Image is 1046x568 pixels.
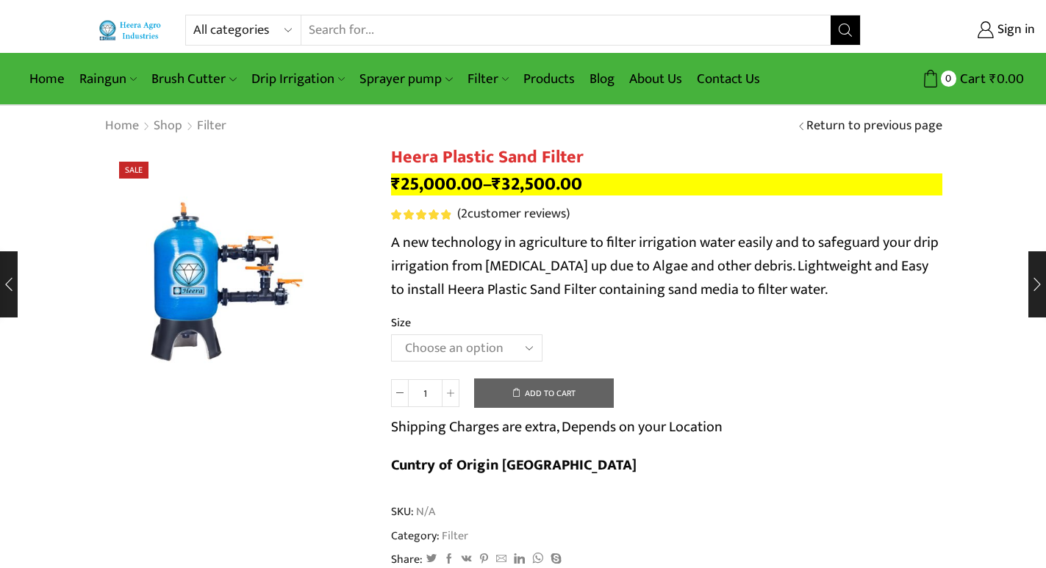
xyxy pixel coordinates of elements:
a: Sign in [883,17,1035,43]
span: Cart [956,69,986,89]
label: Size [391,314,411,331]
p: Shipping Charges are extra, Depends on your Location [391,415,723,439]
input: Search for... [301,15,830,45]
a: About Us [622,62,689,96]
nav: Breadcrumb [104,117,227,136]
a: Sprayer pump [352,62,459,96]
b: Cuntry of Origin [GEOGRAPHIC_DATA] [391,453,637,478]
a: Contact Us [689,62,767,96]
span: ₹ [492,169,501,199]
a: Filter [460,62,516,96]
a: Raingun [72,62,144,96]
a: Products [516,62,582,96]
input: Product quantity [409,379,442,407]
span: ₹ [989,68,997,90]
a: Home [104,117,140,136]
button: Add to cart [474,378,614,408]
span: 2 [461,203,468,225]
span: Category: [391,528,468,544]
span: 0 [941,71,956,86]
a: (2customer reviews) [457,205,570,224]
div: Rated 5.00 out of 5 [391,209,451,220]
span: Share: [391,551,423,568]
span: Sign in [994,21,1035,40]
span: SKU: [391,503,942,520]
bdi: 32,500.00 [492,169,582,199]
a: Filter [196,117,227,136]
p: A new technology in agriculture to filter irrigation water easily and to safeguard your drip irri... [391,231,942,301]
bdi: 0.00 [989,68,1024,90]
a: Return to previous page [806,117,942,136]
span: Rated out of 5 based on customer ratings [391,209,451,220]
span: 2 [391,209,454,220]
span: ₹ [391,169,401,199]
img: Heera Plastic Sand Filter [104,147,369,411]
a: Shop [153,117,183,136]
span: N/A [414,503,435,520]
a: Drip Irrigation [244,62,352,96]
bdi: 25,000.00 [391,169,483,199]
a: 0 Cart ₹0.00 [875,65,1024,93]
button: Search button [831,15,860,45]
a: Filter [440,526,468,545]
a: Brush Cutter [144,62,243,96]
h1: Heera Plastic Sand Filter [391,147,942,168]
a: Home [22,62,72,96]
a: Blog [582,62,622,96]
p: – [391,173,942,195]
span: Sale [119,162,148,179]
